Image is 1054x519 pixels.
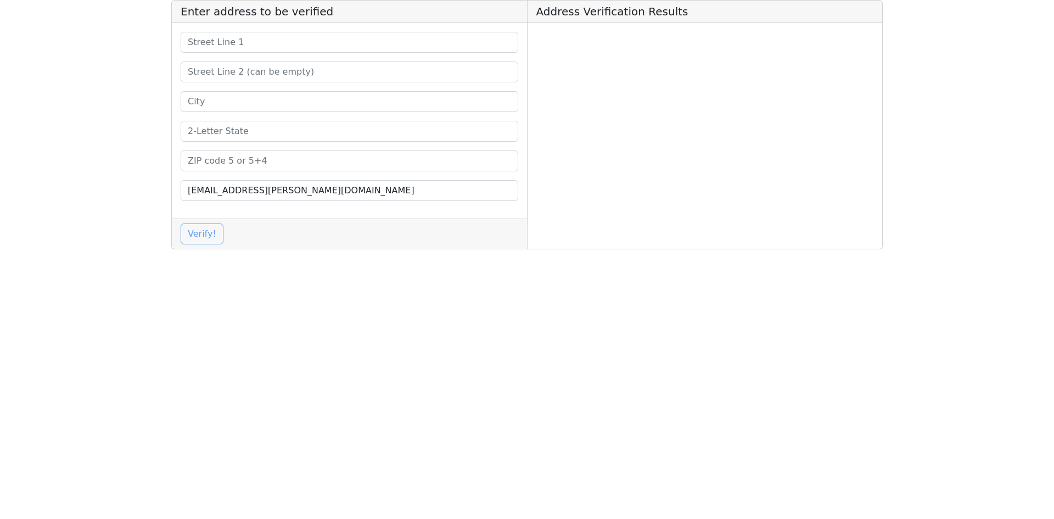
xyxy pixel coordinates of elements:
[528,1,883,23] h5: Address Verification Results
[181,180,518,201] input: Your Email
[172,1,527,23] h5: Enter address to be verified
[181,91,518,112] input: City
[181,62,518,82] input: Street Line 2 (can be empty)
[181,121,518,142] input: 2-Letter State
[181,150,518,171] input: ZIP code 5 or 5+4
[181,32,518,53] input: Street Line 1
